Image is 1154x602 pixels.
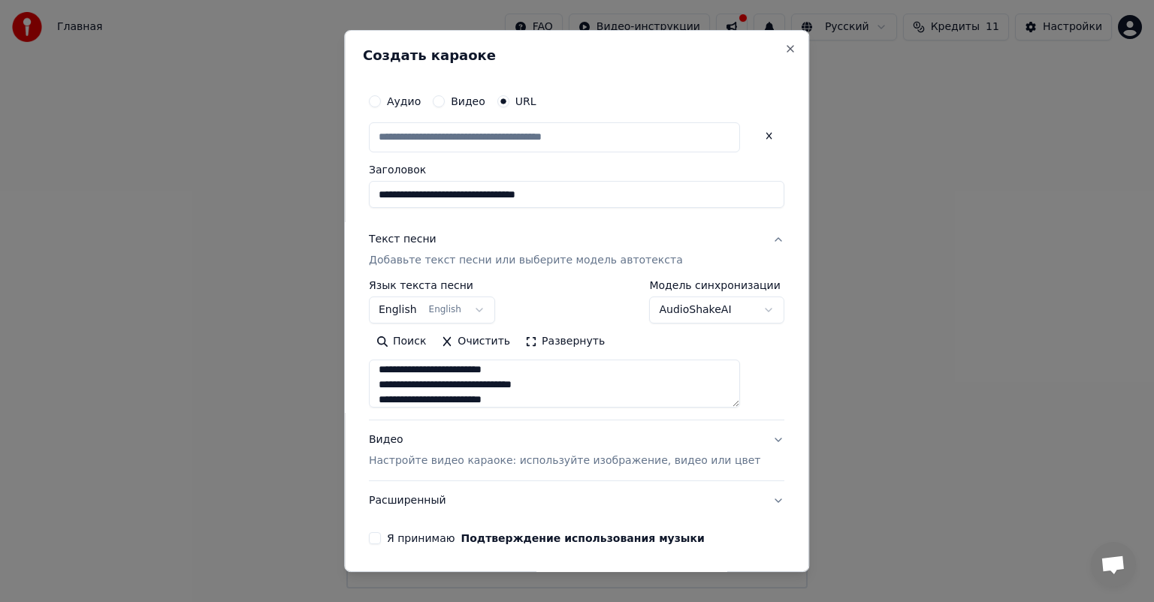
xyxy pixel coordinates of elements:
[363,49,790,62] h2: Создать караоке
[369,481,784,520] button: Расширенный
[518,330,612,354] button: Развернуть
[369,453,760,468] p: Настройте видео караоке: используйте изображение, видео или цвет
[369,280,495,290] label: Язык текста песни
[515,96,536,107] label: URL
[369,220,784,280] button: Текст песниДобавьте текст песни или выберите модель автотекста
[461,533,705,543] button: Я принимаю
[434,330,518,354] button: Очистить
[369,330,434,354] button: Поиск
[369,432,760,468] div: Видео
[650,280,785,290] label: Модель синхронизации
[369,232,437,247] div: Текст песни
[369,420,784,480] button: ВидеоНастройте видео караоке: используйте изображение, видео или цвет
[387,96,421,107] label: Аудио
[451,96,485,107] label: Видео
[369,253,683,268] p: Добавьте текст песни или выберите модель автотекста
[369,164,784,175] label: Заголовок
[369,280,784,420] div: Текст песниДобавьте текст песни или выберите модель автотекста
[387,533,705,543] label: Я принимаю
